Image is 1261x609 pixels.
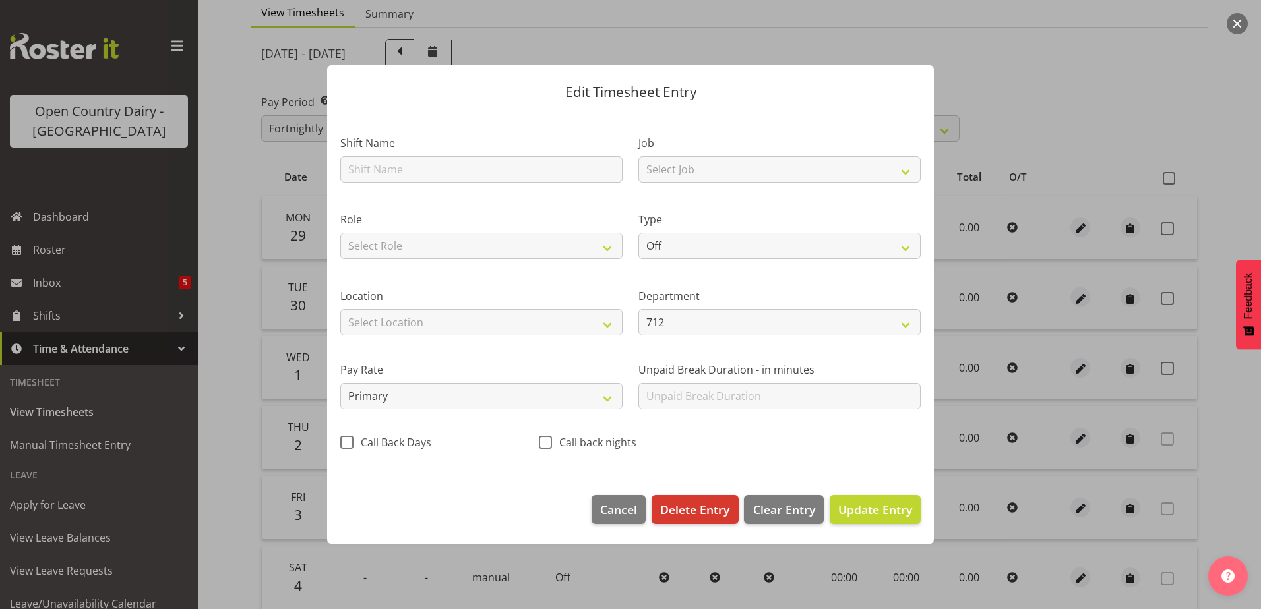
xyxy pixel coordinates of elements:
[592,495,646,524] button: Cancel
[638,362,921,378] label: Unpaid Break Duration - in minutes
[744,495,823,524] button: Clear Entry
[340,362,623,378] label: Pay Rate
[660,501,729,518] span: Delete Entry
[638,383,921,409] input: Unpaid Break Duration
[1236,260,1261,349] button: Feedback - Show survey
[830,495,921,524] button: Update Entry
[638,288,921,304] label: Department
[340,288,623,304] label: Location
[652,495,738,524] button: Delete Entry
[552,436,636,449] span: Call back nights
[1243,273,1254,319] span: Feedback
[340,135,623,151] label: Shift Name
[638,135,921,151] label: Job
[354,436,431,449] span: Call Back Days
[340,212,623,227] label: Role
[340,85,921,99] p: Edit Timesheet Entry
[340,156,623,183] input: Shift Name
[838,502,912,517] span: Update Entry
[1221,569,1235,583] img: help-xxl-2.png
[600,501,637,518] span: Cancel
[638,212,921,227] label: Type
[753,501,815,518] span: Clear Entry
